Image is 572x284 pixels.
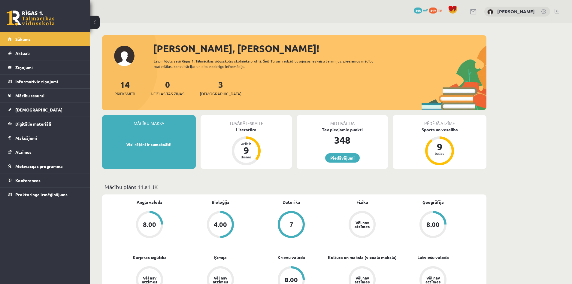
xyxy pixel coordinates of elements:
[393,127,486,166] a: Sports un veselība 9 balles
[102,115,196,127] div: Mācību maksa
[214,254,227,261] a: Ķīmija
[431,142,449,151] div: 9
[356,199,368,205] a: Fizika
[114,211,185,239] a: 8.00
[15,75,83,88] legend: Informatīvie ziņojumi
[15,50,30,56] span: Aktuāli
[297,133,388,147] div: 348
[15,149,32,155] span: Atzīmes
[256,211,327,239] a: 7
[201,127,292,166] a: Literatūra Atlicis 9 dienas
[325,153,360,163] a: Piedāvājumi
[8,60,83,74] a: Ziņojumi
[15,107,62,112] span: [DEMOGRAPHIC_DATA]
[15,36,31,42] span: Sākums
[15,60,83,74] legend: Ziņojumi
[133,254,167,261] a: Karjeras izglītība
[151,79,184,97] a: 0Neizlasītās ziņas
[114,91,135,97] span: Priekšmeti
[212,199,229,205] a: Bioloģija
[153,41,486,56] div: [PERSON_NAME], [PERSON_NAME]!
[8,75,83,88] a: Informatīvie ziņojumi
[328,254,397,261] a: Kultūra un māksla (vizuālā māksla)
[8,103,83,117] a: [DEMOGRAPHIC_DATA]
[8,188,83,201] a: Proktoringa izmēģinājums
[201,127,292,133] div: Literatūra
[429,8,445,12] a: 419 xp
[354,221,371,228] div: Vēl nav atzīmes
[15,163,63,169] span: Motivācijas programma
[200,79,241,97] a: 3[DEMOGRAPHIC_DATA]
[237,155,255,159] div: dienas
[8,117,83,131] a: Digitālie materiāli
[398,211,468,239] a: 8.00
[15,93,44,98] span: Mācību resursi
[417,254,449,261] a: Latviešu valoda
[15,192,68,197] span: Proktoringa izmēģinājums
[426,221,440,228] div: 8.00
[214,221,227,228] div: 4.00
[237,145,255,155] div: 9
[8,173,83,187] a: Konferences
[297,115,388,127] div: Motivācija
[283,199,300,205] a: Datorika
[237,142,255,145] div: Atlicis
[141,276,158,284] div: Vēl nav atzīmes
[200,91,241,97] span: [DEMOGRAPHIC_DATA]
[212,276,229,284] div: Vēl nav atzīmes
[393,115,486,127] div: Pēdējā atzīme
[8,145,83,159] a: Atzīmes
[297,127,388,133] div: Tev pieejamie punkti
[487,9,493,15] img: Endijs Krūmiņš
[431,151,449,155] div: balles
[151,91,184,97] span: Neizlasītās ziņas
[143,221,156,228] div: 8.00
[327,211,398,239] a: Vēl nav atzīmes
[354,276,371,284] div: Vēl nav atzīmes
[414,8,428,12] a: 348 mP
[7,11,55,26] a: Rīgas 1. Tālmācības vidusskola
[393,127,486,133] div: Sports un veselība
[414,8,422,14] span: 348
[114,79,135,97] a: 14Priekšmeti
[423,8,428,12] span: mP
[8,46,83,60] a: Aktuāli
[137,199,162,205] a: Angļu valoda
[429,8,437,14] span: 419
[8,32,83,46] a: Sākums
[15,178,41,183] span: Konferences
[201,115,292,127] div: Tuvākā ieskaite
[8,131,83,145] a: Maksājumi
[185,211,256,239] a: 4.00
[154,58,384,69] div: Laipni lūgts savā Rīgas 1. Tālmācības vidusskolas skolnieka profilā. Šeit Tu vari redzēt tuvojošo...
[104,183,484,191] p: Mācību plāns 11.a1 JK
[15,131,83,145] legend: Maksājumi
[8,159,83,173] a: Motivācijas programma
[105,142,193,148] p: Visi rēķini ir samaksāti!
[422,199,444,205] a: Ģeogrāfija
[497,8,535,14] a: [PERSON_NAME]
[425,276,441,284] div: Vēl nav atzīmes
[8,89,83,102] a: Mācību resursi
[289,221,293,228] div: 7
[277,254,305,261] a: Krievu valoda
[285,276,298,283] div: 8.00
[438,8,442,12] span: xp
[15,121,51,127] span: Digitālie materiāli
